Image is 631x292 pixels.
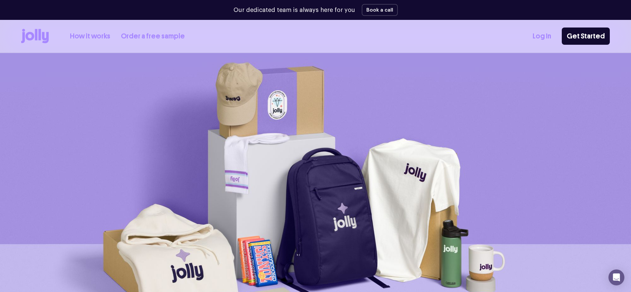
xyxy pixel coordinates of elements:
[562,28,610,45] a: Get Started
[362,4,398,16] button: Book a call
[121,31,185,42] a: Order a free sample
[234,6,355,15] p: Our dedicated team is always here for you
[608,269,624,285] div: Open Intercom Messenger
[533,31,551,42] a: Log In
[70,31,110,42] a: How it works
